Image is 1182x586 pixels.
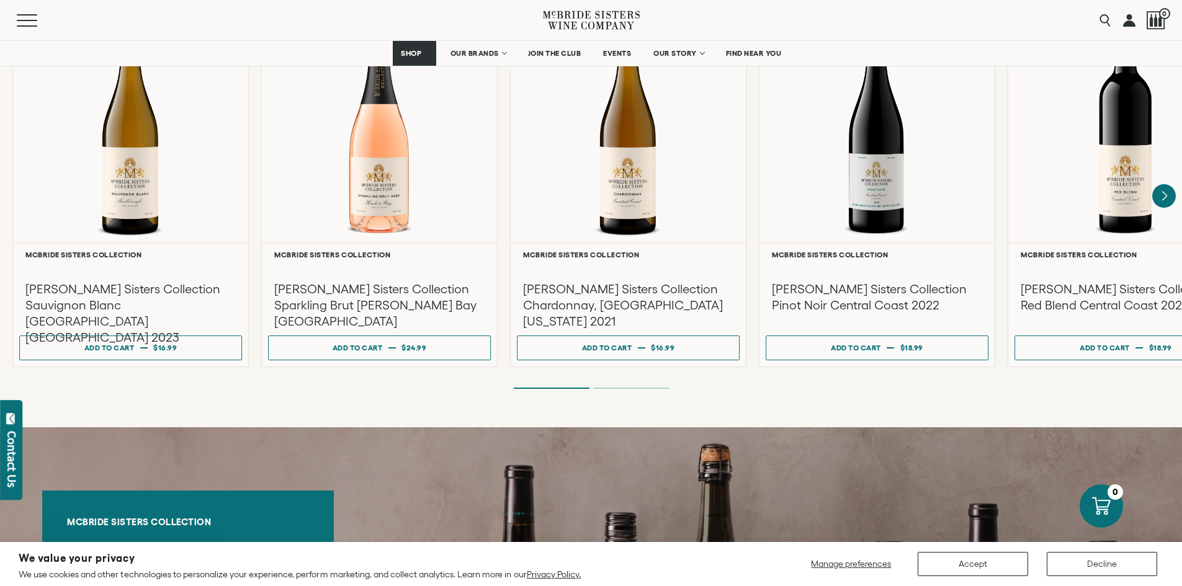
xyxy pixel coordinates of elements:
li: Page dot 2 [593,388,669,389]
h3: [PERSON_NAME] Sisters Collection Pinot Noir Central Coast 2022 [772,281,982,313]
h2: We value your privacy [19,553,581,564]
button: Add to cart $24.99 [268,335,491,360]
button: Next [1152,184,1176,208]
h3: [PERSON_NAME] Sisters Collection Sparkling Brut [PERSON_NAME] Bay [GEOGRAPHIC_DATA] [274,281,485,329]
a: EVENTS [595,41,639,66]
div: Add to cart [831,339,881,357]
span: 0 [1159,8,1170,19]
span: Manage preferences [811,559,891,569]
a: Privacy Policy. [527,569,581,579]
button: Add to cart $16.99 [19,335,242,360]
h6: McBride Sisters Collection [523,251,733,259]
span: $24.99 [401,344,426,352]
span: OUR STORY [653,49,697,58]
div: Add to cart [333,339,383,357]
a: OUR STORY [645,41,712,66]
button: Add to cart $16.99 [517,335,740,360]
h3: [PERSON_NAME] Sisters Collection Chardonnay, [GEOGRAPHIC_DATA][US_STATE] 2021 [523,281,733,329]
div: Contact Us [6,431,18,487]
span: $16.99 [153,344,177,352]
div: Add to cart [84,339,135,357]
a: OUR BRANDS [442,41,514,66]
span: FIND NEAR YOU [726,49,782,58]
h3: [PERSON_NAME] Sisters Collection Sauvignon Blanc [GEOGRAPHIC_DATA] [GEOGRAPHIC_DATA] 2023 [25,281,236,345]
button: Accept [918,552,1028,576]
span: JOIN THE CLUB [528,49,581,58]
span: OUR BRANDS [450,49,499,58]
div: 0 [1108,484,1123,500]
h6: McBride Sisters Collection [25,251,236,259]
p: We use cookies and other technologies to personalize your experience, perform marketing, and coll... [19,569,581,580]
button: Decline [1047,552,1157,576]
span: $18.99 [1149,344,1172,352]
a: FIND NEAR YOU [718,41,790,66]
h6: McBride Sisters Collection [274,251,485,259]
div: Add to cart [582,339,632,357]
button: Add to cart $18.99 [766,335,988,360]
a: SHOP [393,41,436,66]
a: White Best Seller McBride Sisters Collection SauvignonBlanc McBride Sisters Collection [PERSON_NA... [12,1,249,367]
button: Mobile Menu Trigger [17,14,61,27]
h6: McBride Sisters Collection [772,251,982,259]
span: EVENTS [603,49,631,58]
div: Add to cart [1080,339,1130,357]
li: Page dot 1 [514,388,589,389]
span: $18.99 [900,344,923,352]
span: SHOP [401,49,422,58]
h6: McBride Sisters Collection [67,517,309,528]
a: White McBride Sisters Collection Chardonnay, Central Coast California McBride Sisters Collection ... [510,1,746,367]
a: Red Best Seller McBride Sisters Collection Central Coast Pinot Noir McBride Sisters Collection [P... [759,1,995,367]
span: $16.99 [651,344,674,352]
a: JOIN THE CLUB [520,41,589,66]
button: Manage preferences [804,552,899,576]
a: Pink 92 Points McBride Sisters Collection Sparkling Brut Rose Hawke's Bay NV McBride Sisters Coll... [261,1,498,367]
